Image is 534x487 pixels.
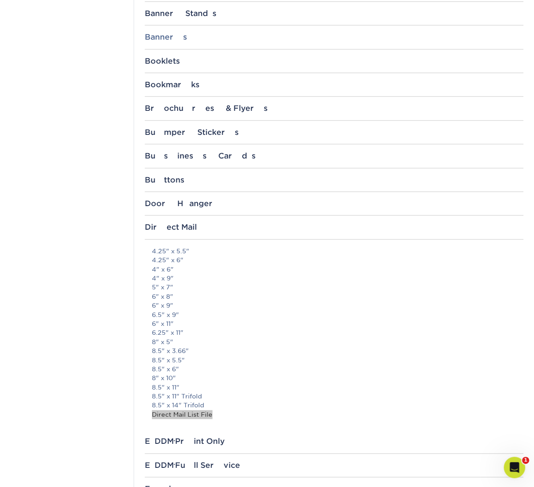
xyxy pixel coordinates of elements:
[145,461,523,470] div: EDDM Full Service
[145,128,523,137] div: Bumper Stickers
[145,80,523,89] div: Bookmarks
[174,463,175,467] small: ®
[152,347,189,354] a: 8.5" x 3.66"
[152,293,173,300] a: 6" x 8"
[152,329,183,336] a: 6.25" x 11"
[504,457,525,478] iframe: Intercom live chat
[174,439,175,443] small: ®
[145,223,523,231] div: Direct Mail
[152,365,179,373] a: 8.5" x 6"
[152,311,179,318] a: 6.5" x 9"
[152,357,185,364] a: 8.5" x 5.5"
[152,275,174,282] a: 4" x 9"
[152,302,173,309] a: 6" x 9"
[152,393,202,400] a: 8.5" x 11" Trifold
[145,57,523,65] div: Booklets
[152,284,173,291] a: 5" x 7"
[145,175,523,184] div: Buttons
[152,266,174,273] a: 4" x 6"
[145,151,523,160] div: Business Cards
[145,9,523,18] div: Banner Stands
[152,338,173,345] a: 8" x 5"
[152,411,212,418] a: Direct Mail List File
[145,32,523,41] div: Banners
[152,248,189,255] a: 4.25" x 5.5"
[152,402,204,409] a: 8.5" x 14" Trifold
[152,384,179,391] a: 8.5" x 11"
[152,256,183,264] a: 4.25" x 6"
[522,457,529,464] span: 1
[145,104,523,113] div: Brochures & Flyers
[152,320,174,327] a: 6" x 11"
[145,437,523,446] div: EDDM Print Only
[145,199,523,208] div: Door Hanger
[152,374,176,381] a: 8" x 10"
